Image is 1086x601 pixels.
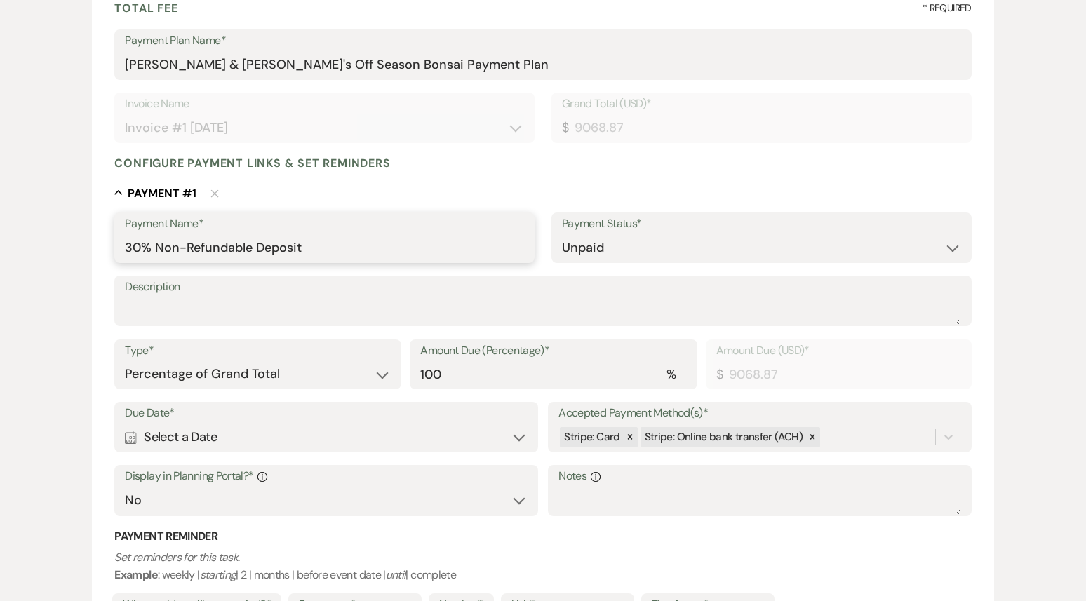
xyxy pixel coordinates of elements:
[125,277,960,297] label: Description
[125,31,960,51] label: Payment Plan Name*
[564,430,619,444] span: Stripe: Card
[558,403,960,424] label: Accepted Payment Method(s)*
[114,156,390,170] h4: Configure payment links & set reminders
[125,94,524,114] label: Invoice Name
[562,94,961,114] label: Grand Total (USD)*
[125,403,527,424] label: Due Date*
[114,567,158,582] b: Example
[645,430,803,444] span: Stripe: Online bank transfer (ACH)
[558,466,960,487] label: Notes
[125,424,527,451] div: Select a Date
[114,548,971,584] p: : weekly | | 2 | months | before event date | | complete
[125,341,391,361] label: Type*
[125,466,527,487] label: Display in Planning Portal?*
[716,365,723,384] div: $
[200,567,236,582] i: starting
[114,1,177,15] h4: Total Fee
[114,550,239,565] i: Set reminders for this task.
[128,186,196,201] h5: Payment # 1
[420,341,686,361] label: Amount Due (Percentage)*
[562,214,961,234] label: Payment Status*
[562,119,568,137] div: $
[114,186,196,200] button: Payment #1
[125,214,524,234] label: Payment Name*
[114,529,971,544] h3: Payment Reminder
[386,567,406,582] i: until
[716,341,961,361] label: Amount Due (USD)*
[923,1,972,15] span: * Required
[666,365,676,384] div: %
